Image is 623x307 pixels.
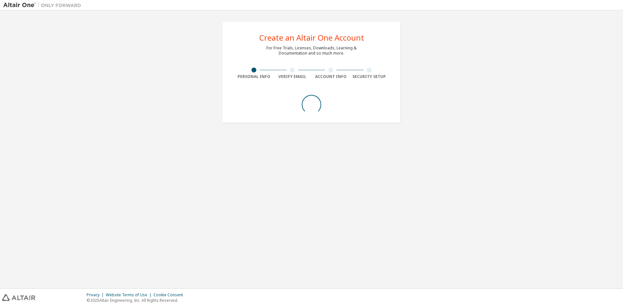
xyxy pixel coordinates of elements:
[153,292,187,298] div: Cookie Consent
[273,74,312,79] div: Verify Email
[350,74,389,79] div: Security Setup
[3,2,84,8] img: Altair One
[106,292,153,298] div: Website Terms of Use
[311,74,350,79] div: Account Info
[235,74,273,79] div: Personal Info
[266,45,357,56] div: For Free Trials, Licenses, Downloads, Learning & Documentation and so much more.
[87,292,106,298] div: Privacy
[2,294,35,301] img: altair_logo.svg
[259,34,364,42] div: Create an Altair One Account
[87,298,187,303] p: © 2025 Altair Engineering, Inc. All Rights Reserved.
